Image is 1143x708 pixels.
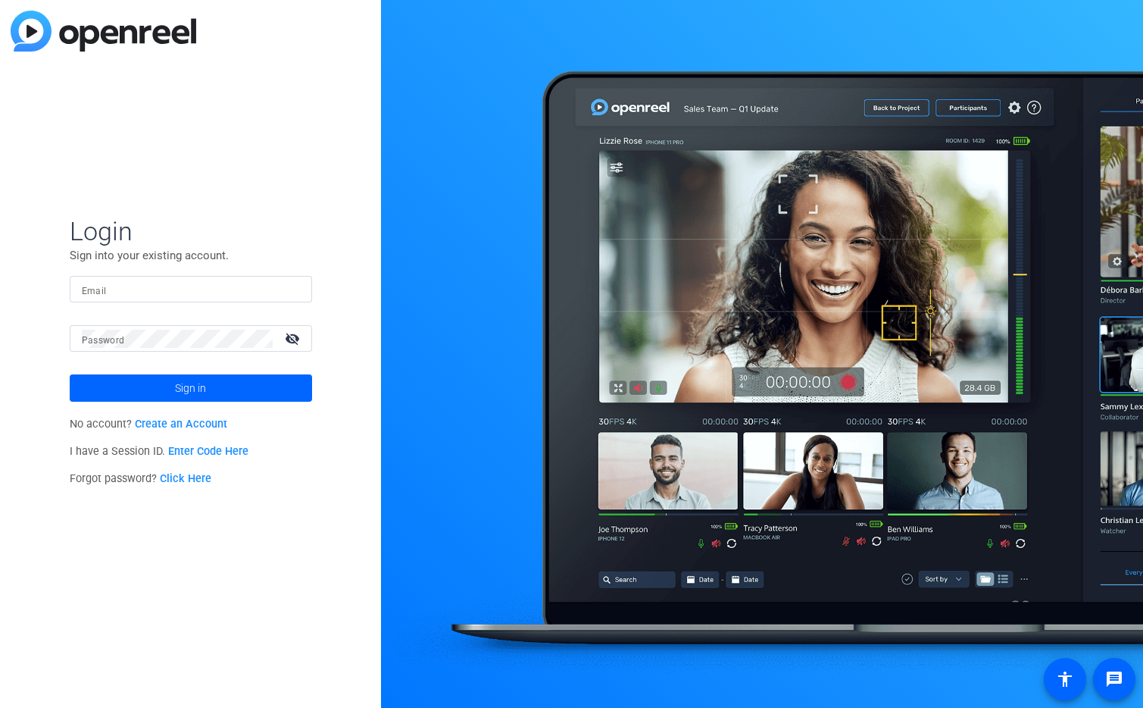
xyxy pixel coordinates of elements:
a: Click Here [160,472,211,485]
mat-icon: message [1105,670,1123,688]
span: I have a Session ID. [70,445,249,458]
mat-icon: accessibility [1056,670,1074,688]
a: Enter Code Here [168,445,248,458]
button: Sign in [70,374,312,402]
span: Forgot password? [70,472,212,485]
img: blue-gradient.svg [11,11,196,52]
mat-label: Email [82,286,107,296]
p: Sign into your existing account. [70,247,312,264]
mat-label: Password [82,335,125,346]
span: Login [70,215,312,247]
a: Create an Account [135,418,227,431]
input: Enter Email Address [82,280,300,299]
span: No account? [70,418,228,431]
span: Sign in [175,369,206,407]
mat-icon: visibility_off [276,327,312,349]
